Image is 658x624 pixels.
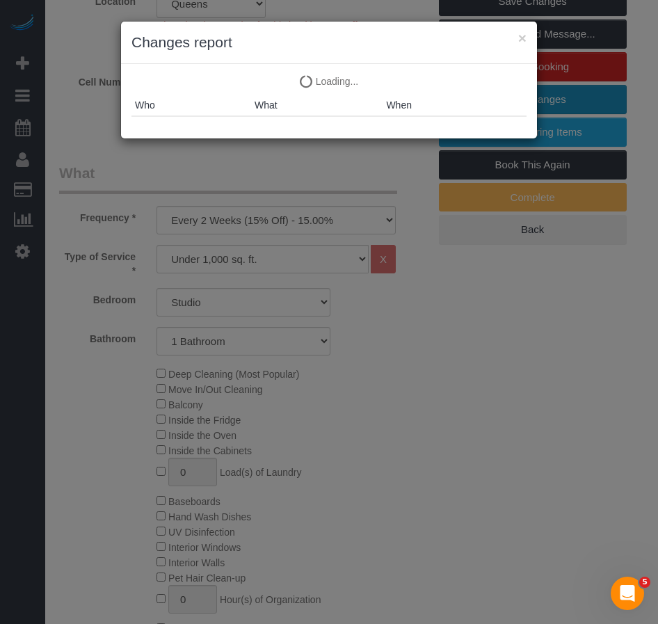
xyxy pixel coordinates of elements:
th: Who [131,95,251,116]
h3: Changes report [131,32,527,53]
th: What [251,95,383,116]
span: 5 [639,577,650,588]
iframe: Intercom live chat [611,577,644,610]
button: × [518,31,527,45]
sui-modal: Changes report [121,22,537,138]
p: Loading... [131,74,527,88]
th: When [383,95,527,116]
